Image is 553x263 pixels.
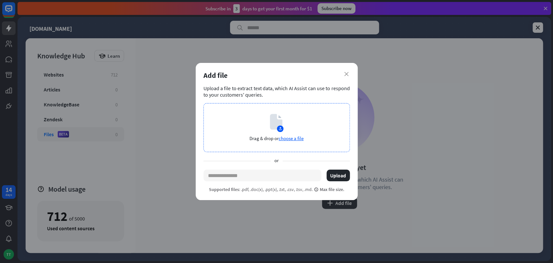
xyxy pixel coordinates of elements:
[5,3,25,22] button: Open LiveChat chat widget
[344,72,349,76] i: close
[327,170,350,181] button: Upload
[209,186,344,192] p: : .pdf, .doc(x), .ppt(x), .txt, .csv, .tsv, .md.
[279,135,304,141] span: choose a file
[203,85,350,98] div: Upload a file to extract text data, which AI Assist can use to respond to your customers' queries.
[314,186,344,192] span: Max file size.
[271,157,282,164] span: or
[249,135,304,141] p: Drag & drop or
[209,186,239,192] span: Supported files
[203,71,350,80] div: Add file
